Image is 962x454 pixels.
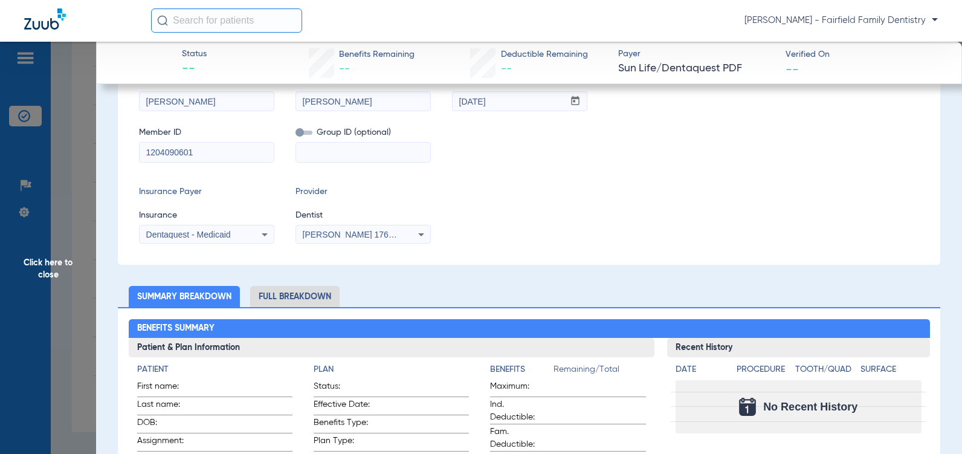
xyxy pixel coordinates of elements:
span: No Recent History [763,401,857,413]
span: -- [339,63,350,74]
span: -- [786,62,799,75]
li: Full Breakdown [250,286,340,307]
span: Status: [314,380,373,397]
app-breakdown-title: Surface [860,363,922,380]
span: Plan Type: [314,435,373,451]
app-breakdown-title: Tooth/Quad [795,363,856,380]
span: Maximum: [490,380,549,397]
span: Benefits Remaining [339,48,415,61]
span: Provider [295,186,431,198]
span: Insurance [139,209,274,222]
span: Remaining/Total [554,363,645,380]
span: -- [182,61,207,78]
h4: Procedure [737,363,792,376]
h2: Benefits Summary [129,319,930,339]
span: Deductible Remaining [501,48,588,61]
span: -- [501,63,512,74]
span: Verified On [786,48,943,61]
img: Zuub Logo [24,8,66,30]
img: Calendar [739,398,756,416]
li: Summary Breakdown [129,286,240,307]
img: Search Icon [157,15,168,26]
span: Sun Life/Dentaquest PDF [618,61,775,76]
span: Dentaquest - Medicaid [146,230,231,239]
button: Open calendar [564,92,587,111]
span: Last name: [137,398,196,415]
h3: Patient & Plan Information [129,338,654,357]
span: DOB: [137,417,196,433]
span: Fam. Deductible: [490,426,549,451]
h4: Date [676,363,726,376]
span: [PERSON_NAME] 1760645063 [303,230,422,239]
input: Search for patients [151,8,302,33]
h4: Tooth/Quad [795,363,856,376]
h3: Recent History [667,338,930,357]
span: Benefits Type: [314,417,373,433]
span: First name: [137,380,196,397]
app-breakdown-title: Procedure [737,363,792,380]
app-breakdown-title: Date [676,363,726,380]
span: Assignment: [137,435,196,451]
span: Effective Date: [314,398,373,415]
span: Dentist [295,209,431,222]
span: Member ID [139,126,274,139]
h4: Plan [314,363,469,376]
h4: Benefits [490,363,554,376]
iframe: Chat Widget [902,396,962,454]
span: Insurance Payer [139,186,274,198]
span: [PERSON_NAME] - Fairfield Family Dentistry [744,15,938,27]
span: Ind. Deductible: [490,398,549,424]
span: Group ID (optional) [295,126,431,139]
span: Status [182,48,207,60]
span: Payer [618,48,775,60]
app-breakdown-title: Benefits [490,363,554,380]
h4: Patient [137,363,292,376]
h4: Surface [860,363,922,376]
